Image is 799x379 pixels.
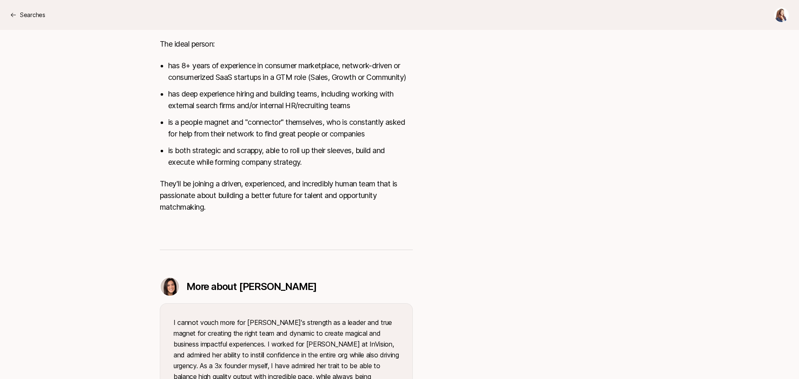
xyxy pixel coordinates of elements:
[168,116,413,140] li: is a people magnet and "connector" themselves, who is constantly asked for help from their networ...
[20,10,45,20] p: Searches
[161,277,179,296] img: Eleanor Morgan
[186,281,317,292] p: More about [PERSON_NAME]
[168,88,413,111] li: has deep experience hiring and building teams, including working with external search firms and/o...
[160,178,413,213] p: They'll be joining a driven, experienced, and incredibly human team that is passionate about buil...
[774,8,789,22] img: Maraina Ruppert
[160,38,413,50] p: The ideal person:
[168,145,413,168] li: is both strategic and scrappy, able to roll up their sleeves, build and execute while forming com...
[168,60,413,83] li: has 8+ years of experience in consumer marketplace, network-driven or consumerized SaaS startups ...
[774,7,789,22] button: Maraina Ruppert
